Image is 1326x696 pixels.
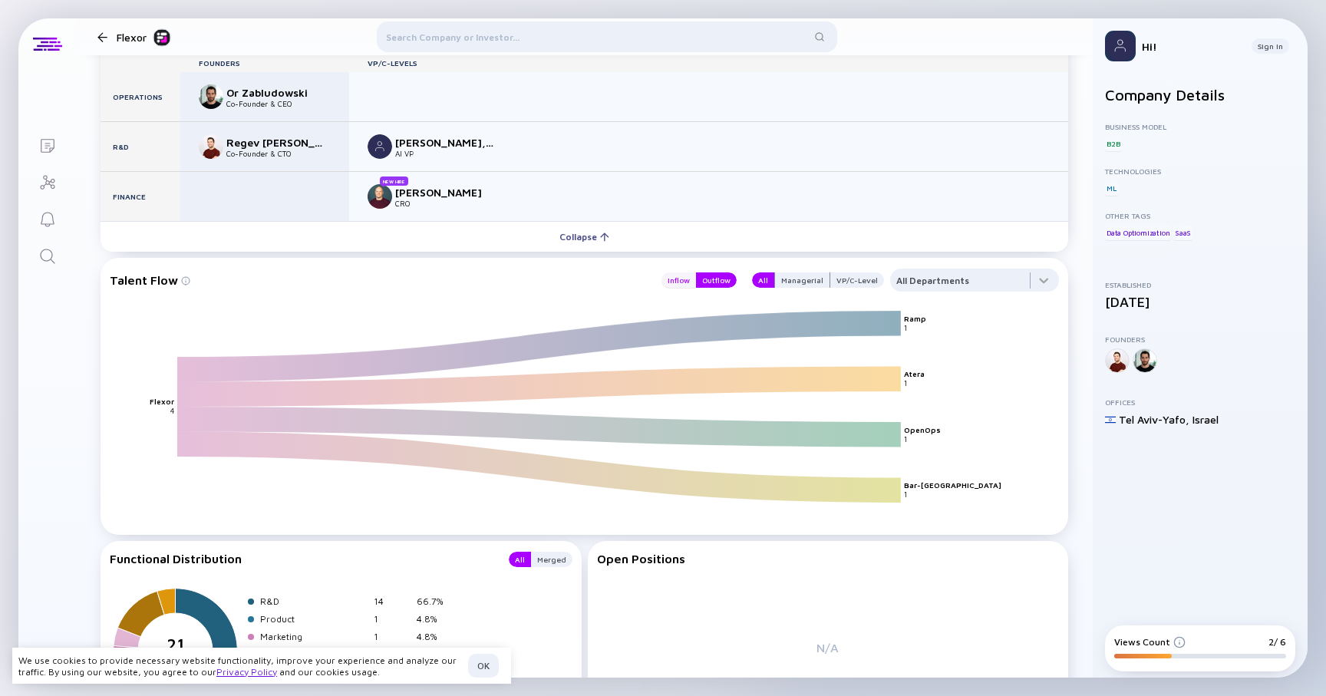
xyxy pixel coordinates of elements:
div: Offices [1105,397,1295,407]
div: We use cookies to provide necessary website functionality, improve your experience and analyze ou... [18,655,462,678]
a: Search [18,236,76,273]
div: Data Optiomization [1105,225,1171,240]
div: Marketing [260,631,368,642]
div: 1 [374,631,411,642]
text: 1 [904,490,907,500]
div: Founders [180,58,349,68]
div: Operations [101,72,180,121]
div: CRO [395,199,496,208]
div: VP/C-Levels [349,58,1068,68]
button: OK [468,654,499,678]
div: Co-Founder & CEO [226,99,328,108]
a: Privacy Policy [216,666,277,678]
div: Hi! [1142,40,1239,53]
div: Technologies [1105,167,1295,176]
div: New Hire [380,176,408,186]
div: 14 [374,595,411,607]
div: Managerial [775,272,830,288]
div: Views Count [1114,636,1186,648]
button: Merged [531,552,572,567]
div: 4.8% [417,631,454,642]
div: AI VP [395,149,496,158]
button: Managerial [774,272,830,288]
tspan: 21 [167,635,184,654]
h2: Company Details [1105,86,1295,104]
div: Founders [1105,335,1295,344]
div: Other Tags [1105,211,1295,220]
button: All [509,552,531,567]
img: Or Zabludowski picture [199,84,223,109]
a: Reminders [18,200,76,236]
div: Finance [101,172,180,221]
text: Atera [904,370,925,379]
div: [PERSON_NAME], PhD [395,136,496,149]
img: Regev Ben Simon picture [199,134,223,159]
a: Investor Map [18,163,76,200]
div: R&D [101,122,180,171]
img: Eddie Nudel picture [368,184,392,209]
div: Collapse [550,225,618,249]
div: Israel [1192,413,1219,426]
div: Product [260,613,368,625]
text: 4 [170,407,174,416]
div: Functional Distribution [110,552,493,567]
div: [PERSON_NAME] [395,186,496,199]
text: Ramp [904,314,926,323]
div: 4.8% [417,613,454,625]
div: 1 [374,613,411,625]
div: Co-Founder & CTO [226,149,328,158]
div: Flexor [117,28,171,47]
div: Tel Aviv-Yafo , [1119,413,1189,426]
div: Regev [PERSON_NAME] [226,136,328,149]
div: ML [1105,180,1118,196]
button: VP/C-Level [830,272,884,288]
div: 2/ 6 [1268,636,1286,648]
div: Talent Flow [110,269,646,292]
div: 66.7% [417,595,454,607]
div: Or Zabludowski [226,86,328,99]
div: Established [1105,280,1295,289]
div: Open Positions [597,552,1060,566]
img: Amitai Gilad, PhD picture [368,134,392,159]
img: Profile Picture [1105,31,1136,61]
button: Collapse [101,221,1068,252]
text: Flexor [150,397,174,407]
text: 1 [904,379,907,388]
text: 1 [904,434,907,444]
div: R&D [260,595,368,607]
div: B2B [1105,136,1121,151]
button: Outflow [696,272,737,288]
button: All [752,272,774,288]
div: Business Model [1105,122,1295,131]
div: SaaS [1173,225,1192,240]
button: Inflow [661,272,696,288]
text: OpenOps [904,425,941,434]
text: 1 [904,323,907,332]
a: Lists [18,126,76,163]
button: Sign In [1252,38,1289,54]
text: Bar-[GEOGRAPHIC_DATA] [904,481,1001,490]
div: [DATE] [1105,294,1295,310]
img: Israel Flag [1105,414,1116,425]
